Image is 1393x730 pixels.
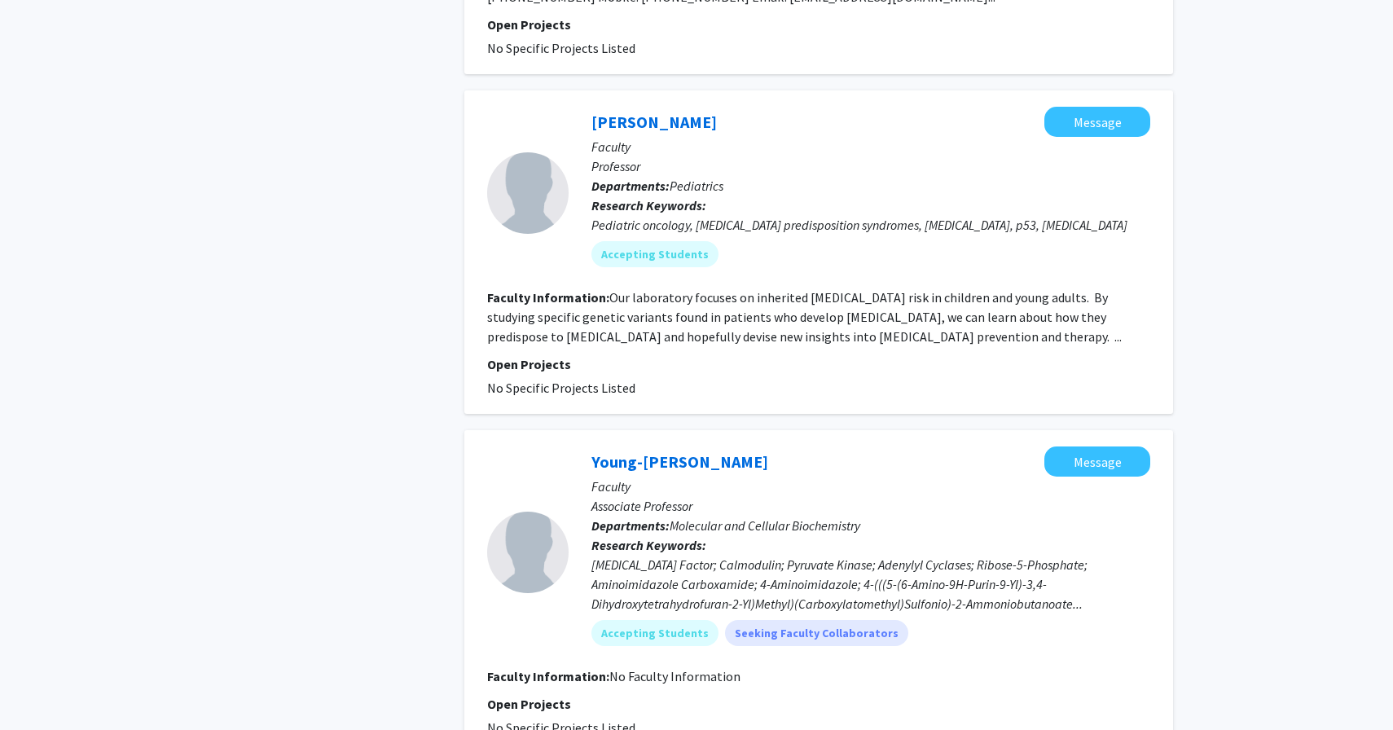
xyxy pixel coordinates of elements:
fg-read-more: Our laboratory focuses on inherited [MEDICAL_DATA] risk in children and young adults. By studying... [487,289,1122,345]
p: Faculty [591,137,1150,156]
div: Pediatric oncology, [MEDICAL_DATA] predisposition syndromes, [MEDICAL_DATA], p53, [MEDICAL_DATA] [591,215,1150,235]
span: No Specific Projects Listed [487,380,635,396]
p: Open Projects [487,15,1150,34]
b: Departments: [591,517,670,534]
p: Professor [591,156,1150,176]
b: Research Keywords: [591,537,706,553]
mat-chip: Accepting Students [591,620,718,646]
mat-chip: Seeking Faculty Collaborators [725,620,908,646]
p: Faculty [591,477,1150,496]
button: Message John D'Orazio [1044,107,1150,137]
b: Faculty Information: [487,668,609,684]
span: Molecular and Cellular Biochemistry [670,517,860,534]
a: Young-[PERSON_NAME] [591,451,768,472]
iframe: Chat [12,657,69,718]
mat-chip: Accepting Students [591,241,718,267]
a: [PERSON_NAME] [591,112,717,132]
b: Faculty Information: [487,289,609,306]
p: Open Projects [487,694,1150,714]
b: Departments: [591,178,670,194]
span: Pediatrics [670,178,723,194]
p: Open Projects [487,354,1150,374]
b: Research Keywords: [591,197,706,213]
p: Associate Professor [591,496,1150,516]
span: No Specific Projects Listed [487,40,635,56]
span: No Faculty Information [609,668,740,684]
div: [MEDICAL_DATA] Factor; Calmodulin; Pyruvate Kinase; Adenylyl Cyclases; Ribose-5-Phosphate; Aminoi... [591,555,1150,613]
button: Message Young-Sam Lee [1044,446,1150,477]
